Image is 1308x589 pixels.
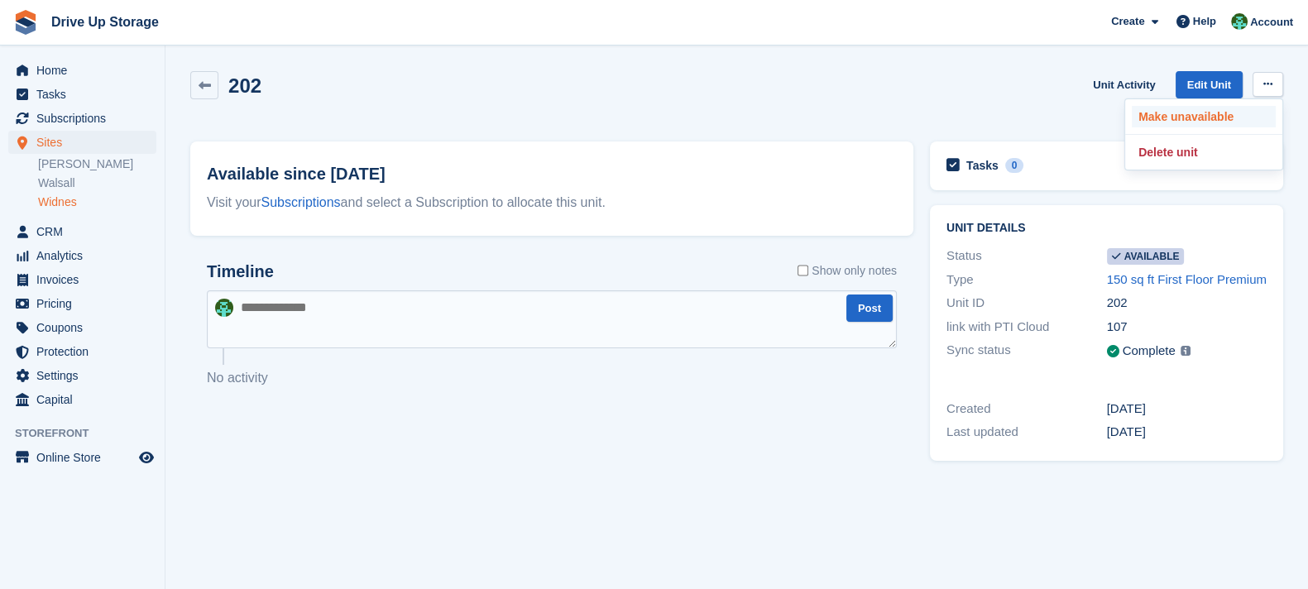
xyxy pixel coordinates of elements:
label: Show only notes [798,262,897,280]
span: Home [36,59,136,82]
img: stora-icon-8386f47178a22dfd0bd8f6a31ec36ba5ce8667c1dd55bd0f319d3a0aa187defe.svg [13,10,38,35]
a: Walsall [38,175,156,191]
div: Unit ID [946,294,1107,313]
span: Invoices [36,268,136,291]
img: Camille [1231,13,1248,30]
a: Subscriptions [261,195,341,209]
a: Preview store [137,448,156,467]
a: menu [8,59,156,82]
a: Make unavailable [1132,106,1276,127]
h2: Unit details [946,222,1267,235]
span: Online Store [36,446,136,469]
span: Analytics [36,244,136,267]
div: Sync status [946,341,1107,362]
a: menu [8,220,156,243]
a: menu [8,268,156,291]
span: CRM [36,220,136,243]
div: 0 [1005,158,1024,173]
span: Subscriptions [36,107,136,130]
a: menu [8,244,156,267]
h2: Timeline [207,262,274,281]
button: Post [846,294,893,322]
a: 150 sq ft First Floor Premium [1107,272,1267,286]
span: Settings [36,364,136,387]
div: Complete [1123,342,1176,361]
a: menu [8,316,156,339]
div: 202 [1107,294,1267,313]
a: menu [8,107,156,130]
a: [PERSON_NAME] [38,156,156,172]
span: Available [1107,248,1185,265]
a: menu [8,364,156,387]
span: Help [1193,13,1216,30]
span: Capital [36,388,136,411]
span: Storefront [15,425,165,442]
a: Unit Activity [1086,71,1162,98]
a: Edit Unit [1176,71,1243,98]
span: Tasks [36,83,136,106]
div: Status [946,247,1107,266]
span: Account [1250,14,1293,31]
h2: 202 [228,74,261,97]
span: Coupons [36,316,136,339]
span: Pricing [36,292,136,315]
a: Drive Up Storage [45,8,165,36]
a: menu [8,388,156,411]
a: menu [8,83,156,106]
a: menu [8,446,156,469]
span: Create [1111,13,1144,30]
img: icon-info-grey-7440780725fd019a000dd9b08b2336e03edf1995a4989e88bcd33f0948082b44.svg [1181,346,1191,356]
div: link with PTI Cloud [946,318,1107,337]
div: [DATE] [1107,423,1267,442]
a: menu [8,131,156,154]
div: Last updated [946,423,1107,442]
div: [DATE] [1107,400,1267,419]
div: 107 [1107,318,1267,337]
a: Delete unit [1132,141,1276,163]
span: Protection [36,340,136,363]
p: No activity [207,368,897,388]
a: menu [8,292,156,315]
img: Camille [215,299,233,317]
span: Sites [36,131,136,154]
input: Show only notes [798,262,808,280]
div: Created [946,400,1107,419]
a: Widnes [38,194,156,210]
h2: Tasks [966,158,999,173]
div: Type [946,271,1107,290]
a: menu [8,340,156,363]
h2: Available since [DATE] [207,161,897,186]
div: Visit your and select a Subscription to allocate this unit. [207,193,897,213]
